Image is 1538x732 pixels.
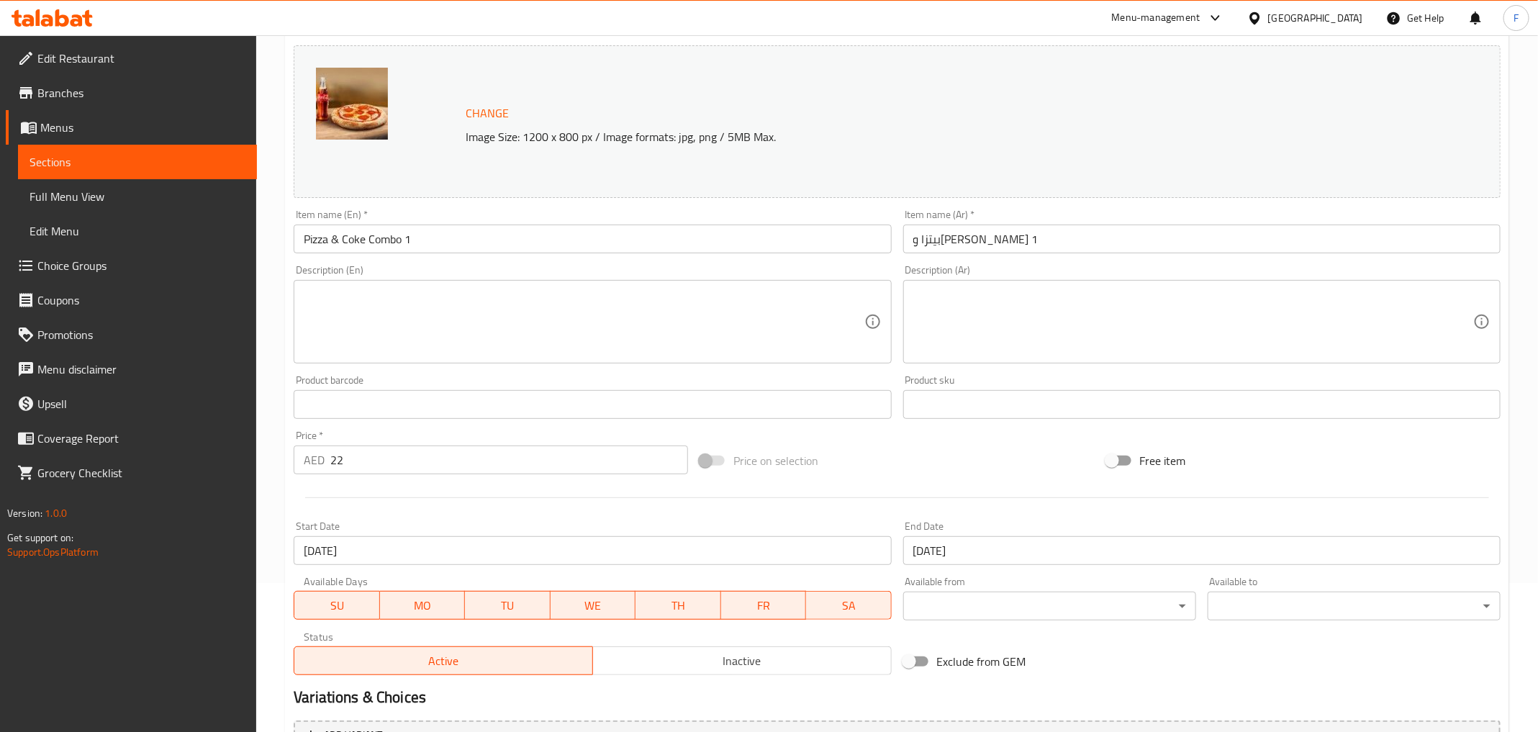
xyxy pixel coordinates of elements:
button: Change [460,99,515,128]
button: Active [294,646,593,675]
div: ​ [1208,592,1501,620]
span: Price on selection [733,452,818,469]
span: Inactive [599,651,886,672]
span: TU [471,595,545,616]
span: Free item [1140,452,1186,469]
span: Active [300,651,587,672]
a: Menu disclaimer [6,352,257,387]
a: Branches [6,76,257,110]
button: FR [721,591,807,620]
input: Please enter product sku [903,390,1501,419]
a: Coupons [6,283,257,317]
div: [GEOGRAPHIC_DATA] [1268,10,1363,26]
a: Menus [6,110,257,145]
span: Menus [40,119,245,136]
span: Coverage Report [37,430,245,447]
span: TH [641,595,715,616]
a: Full Menu View [18,179,257,214]
span: Promotions [37,326,245,343]
a: Coverage Report [6,421,257,456]
span: Get support on: [7,528,73,547]
span: Change [466,103,509,124]
span: Menu disclaimer [37,361,245,378]
span: 1.0.0 [45,504,67,523]
input: Enter name En [294,225,891,253]
p: Image Size: 1200 x 800 px / Image formats: jpg, png / 5MB Max. [460,128,1331,145]
span: Grocery Checklist [37,464,245,482]
span: MO [386,595,460,616]
span: WE [556,595,630,616]
span: FR [727,595,801,616]
a: Sections [18,145,257,179]
span: Coupons [37,292,245,309]
a: Promotions [6,317,257,352]
button: SA [806,591,892,620]
span: Choice Groups [37,257,245,274]
span: Exclude from GEM [937,653,1026,670]
button: Inactive [592,646,892,675]
span: Upsell [37,395,245,412]
button: MO [380,591,466,620]
button: TH [635,591,721,620]
span: SA [812,595,886,616]
button: WE [551,591,636,620]
img: Pizza_and_Coke638521773190932616.jpg [316,68,388,140]
a: Grocery Checklist [6,456,257,490]
input: Please enter product barcode [294,390,891,419]
span: Branches [37,84,245,101]
span: SU [300,595,374,616]
span: F [1514,10,1519,26]
a: Choice Groups [6,248,257,283]
div: ​ [903,592,1196,620]
div: Menu-management [1112,9,1200,27]
span: Sections [30,153,245,171]
a: Edit Restaurant [6,41,257,76]
input: Enter name Ar [903,225,1501,253]
h2: Variations & Choices [294,687,1501,708]
input: Please enter price [330,446,688,474]
button: TU [465,591,551,620]
button: SU [294,591,379,620]
span: Edit Restaurant [37,50,245,67]
a: Upsell [6,387,257,421]
span: Full Menu View [30,188,245,205]
a: Support.OpsPlatform [7,543,99,561]
a: Edit Menu [18,214,257,248]
p: AED [304,451,325,469]
span: Version: [7,504,42,523]
span: Edit Menu [30,222,245,240]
